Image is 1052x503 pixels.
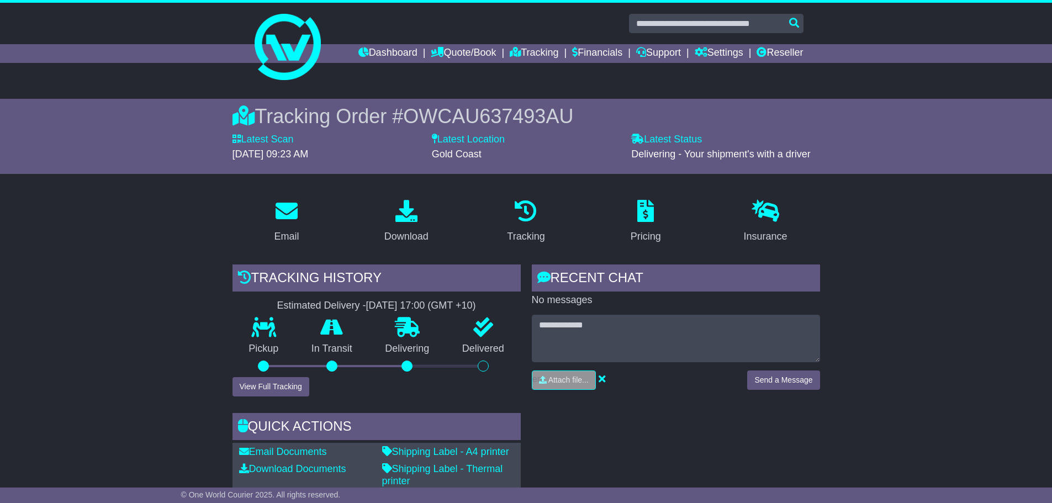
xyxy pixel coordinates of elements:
p: Delivering [369,343,446,355]
label: Latest Status [631,134,702,146]
p: In Transit [295,343,369,355]
span: © One World Courier 2025. All rights reserved. [181,490,341,499]
div: Tracking history [232,264,521,294]
a: Email [267,196,306,248]
span: Delivering - Your shipment's with a driver [631,149,811,160]
a: Insurance [737,196,795,248]
a: Quote/Book [431,44,496,63]
a: Download Documents [239,463,346,474]
span: Gold Coast [432,149,482,160]
button: Send a Message [747,370,820,390]
div: Pricing [631,229,661,244]
a: Shipping Label - A4 printer [382,446,509,457]
button: View Full Tracking [232,377,309,396]
a: Download [377,196,436,248]
span: OWCAU637493AU [403,105,573,128]
a: Tracking [500,196,552,248]
div: Insurance [744,229,787,244]
div: Estimated Delivery - [232,300,521,312]
div: Download [384,229,429,244]
label: Latest Location [432,134,505,146]
span: [DATE] 09:23 AM [232,149,309,160]
a: Tracking [510,44,558,63]
a: Email Documents [239,446,327,457]
div: Tracking [507,229,544,244]
p: Delivered [446,343,521,355]
a: Dashboard [358,44,417,63]
a: Shipping Label - Thermal printer [382,463,503,486]
a: Support [636,44,681,63]
p: Pickup [232,343,295,355]
div: Email [274,229,299,244]
p: No messages [532,294,820,306]
div: Quick Actions [232,413,521,443]
label: Latest Scan [232,134,294,146]
div: Tracking Order # [232,104,820,128]
a: Reseller [757,44,803,63]
a: Pricing [623,196,668,248]
a: Financials [572,44,622,63]
div: RECENT CHAT [532,264,820,294]
div: [DATE] 17:00 (GMT +10) [366,300,476,312]
a: Settings [695,44,743,63]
